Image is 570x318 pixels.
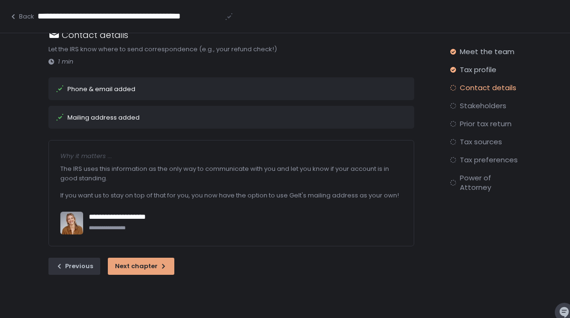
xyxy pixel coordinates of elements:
[48,258,100,275] button: Previous
[115,262,167,271] div: Next chapter
[62,28,128,41] h1: Contact details
[460,173,522,192] span: Power of Attorney
[48,45,414,54] div: Let the IRS know where to send correspondence (e.g., your refund check!)
[60,187,402,204] div: If you want us to stay on top of that for you, you now have the option to use Gelt's mailing addr...
[460,137,502,147] span: Tax sources
[460,101,506,111] span: Stakeholders
[460,83,516,93] span: Contact details
[460,119,512,129] span: Prior tax return
[67,114,140,121] div: Mailing address added
[9,12,34,21] button: Back
[60,152,402,160] div: Why it matters ...
[460,155,518,165] span: Tax preferences
[460,47,514,56] span: Meet the team
[60,160,402,187] div: The IRS uses this information as the only way to communicate with you and let you know if your ac...
[48,57,414,66] div: 1 min
[108,258,174,275] button: Next chapter
[67,86,135,92] div: Phone & email added
[460,65,496,75] span: Tax profile
[56,262,93,271] div: Previous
